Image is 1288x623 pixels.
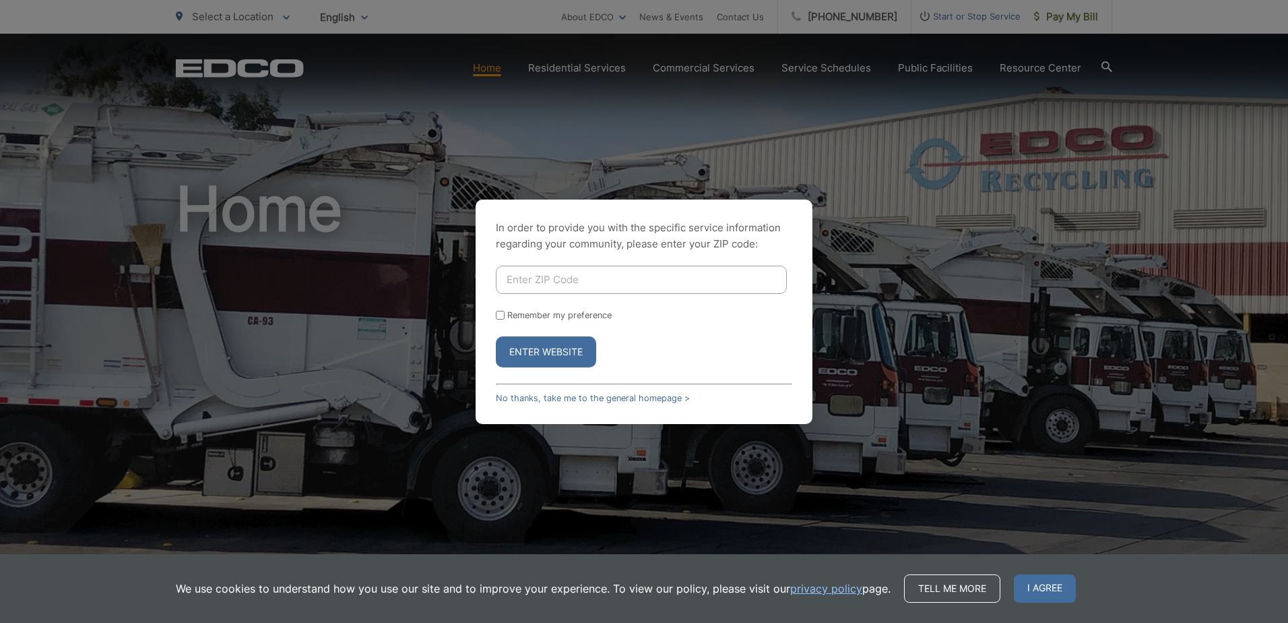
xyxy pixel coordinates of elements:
p: In order to provide you with the specific service information regarding your community, please en... [496,220,792,252]
a: No thanks, take me to the general homepage > [496,393,690,403]
a: Tell me more [904,574,1000,603]
p: We use cookies to understand how you use our site and to improve your experience. To view our pol... [176,581,891,597]
a: privacy policy [790,581,862,597]
label: Remember my preference [507,310,612,320]
input: Enter ZIP Code [496,266,787,294]
span: I agree [1014,574,1076,603]
button: Enter Website [496,336,596,367]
